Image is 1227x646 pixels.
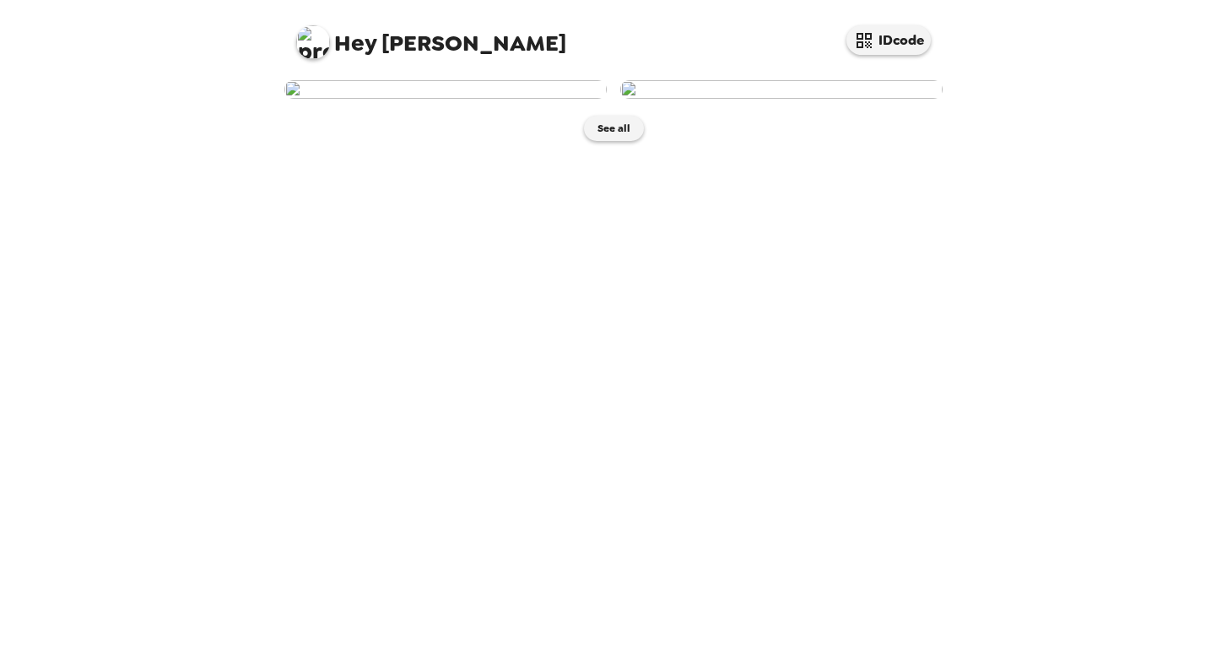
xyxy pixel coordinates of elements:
[284,80,607,99] img: user-268561
[620,80,943,99] img: user-268560
[584,116,644,141] button: See all
[846,25,931,55] button: IDcode
[334,28,376,58] span: Hey
[296,25,330,59] img: profile pic
[296,17,566,55] span: [PERSON_NAME]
